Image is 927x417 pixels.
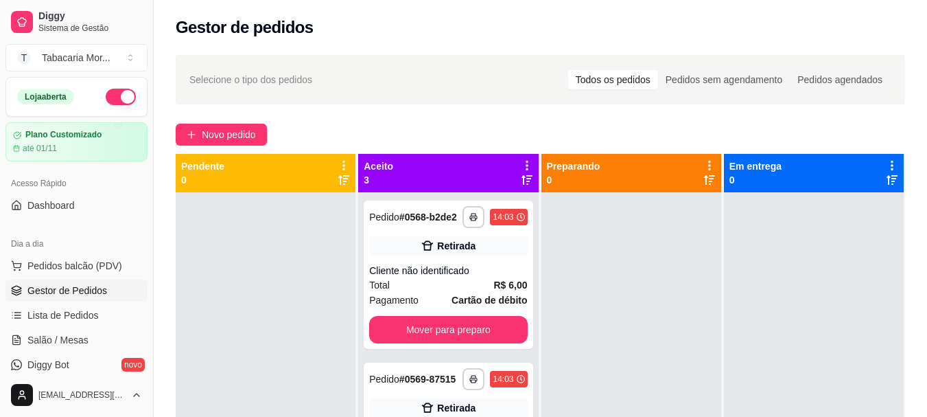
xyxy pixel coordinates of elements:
[176,16,314,38] h2: Gestor de pedidos
[38,10,142,23] span: Diggy
[568,70,658,89] div: Todos os pedidos
[202,127,256,142] span: Novo pedido
[5,255,148,277] button: Pedidos balcão (PDV)
[27,259,122,273] span: Pedidos balcão (PDV)
[5,329,148,351] a: Salão / Mesas
[17,89,74,104] div: Loja aberta
[437,239,476,253] div: Retirada
[38,23,142,34] span: Sistema de Gestão
[364,159,393,173] p: Aceito
[658,70,790,89] div: Pedidos sem agendamento
[5,5,148,38] a: DiggySistema de Gestão
[493,212,513,223] div: 14:03
[27,333,89,347] span: Salão / Mesas
[23,143,57,154] article: até 01/11
[38,390,126,401] span: [EMAIL_ADDRESS][DOMAIN_NAME]
[5,194,148,216] a: Dashboard
[364,173,393,187] p: 3
[187,130,196,139] span: plus
[399,212,457,223] strong: # 0568-b2de2
[5,304,148,326] a: Lista de Pedidos
[5,379,148,412] button: [EMAIL_ADDRESS][DOMAIN_NAME]
[17,51,31,65] span: T
[27,199,75,212] span: Dashboard
[547,173,600,187] p: 0
[27,308,99,322] span: Lista de Pedidos
[5,172,148,194] div: Acesso Rápido
[399,374,456,385] strong: # 0569-87515
[729,159,782,173] p: Em entrega
[369,293,419,308] span: Pagamento
[181,159,224,173] p: Pendente
[5,280,148,302] a: Gestor de Pedidos
[27,284,107,297] span: Gestor de Pedidos
[106,89,136,105] button: Alterar Status
[547,159,600,173] p: Preparando
[369,264,527,278] div: Cliente não identificado
[42,51,110,65] div: Tabacaria Mor ...
[5,354,148,376] a: Diggy Botnovo
[451,295,527,306] strong: Cartão de débito
[369,212,399,223] span: Pedido
[176,124,267,146] button: Novo pedido
[369,374,399,385] span: Pedido
[493,280,527,291] strong: R$ 6,00
[790,70,890,89] div: Pedidos agendados
[729,173,782,187] p: 0
[5,44,148,71] button: Select a team
[493,374,513,385] div: 14:03
[189,72,312,87] span: Selecione o tipo dos pedidos
[5,122,148,161] a: Plano Customizadoaté 01/11
[27,358,69,372] span: Diggy Bot
[181,173,224,187] p: 0
[25,130,102,140] article: Plano Customizado
[5,233,148,255] div: Dia a dia
[369,278,390,293] span: Total
[437,401,476,415] div: Retirada
[369,316,527,343] button: Mover para preparo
